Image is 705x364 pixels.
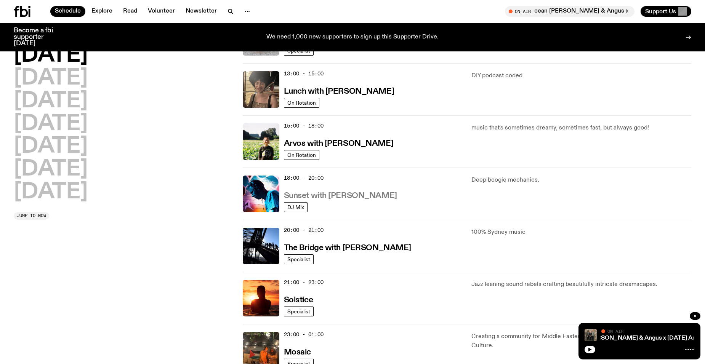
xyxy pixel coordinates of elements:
[243,176,279,212] img: Simon Caldwell stands side on, looking downwards. He has headphones on. Behind him is a brightly ...
[284,295,313,304] a: Solstice
[14,45,88,66] button: [DATE]
[471,332,691,350] p: Creating a community for Middle Eastern, [DEMOGRAPHIC_DATA], and African Culture.
[284,138,393,148] a: Arvos with [PERSON_NAME]
[14,136,88,157] button: [DATE]
[87,6,117,17] a: Explore
[284,122,324,129] span: 15:00 - 18:00
[471,71,691,80] p: DIY podcast coded
[50,6,85,17] a: Schedule
[243,280,279,316] img: A girl standing in the ocean as waist level, staring into the rise of the sun.
[284,86,394,96] a: Lunch with [PERSON_NAME]
[284,190,397,200] a: Sunset with [PERSON_NAME]
[17,214,46,218] span: Jump to now
[287,152,316,158] span: On Rotation
[471,280,691,289] p: Jazz leaning sound rebels crafting beautifully intricate dreamscapes.
[243,123,279,160] img: Bri is smiling and wearing a black t-shirt. She is standing in front of a lush, green field. Ther...
[641,6,691,17] button: Support Us
[284,243,411,252] a: The Bridge with [PERSON_NAME]
[471,228,691,237] p: 100% Sydney music
[266,34,439,41] p: We need 1,000 new supporters to sign up this Supporter Drive.
[14,159,88,180] button: [DATE]
[284,98,319,108] a: On Rotation
[284,307,314,316] a: Specialist
[568,335,704,341] a: Ocean [PERSON_NAME] & Angus x [DATE] Arvos
[14,27,62,47] h3: Become a fbi supporter [DATE]
[471,176,691,185] p: Deep boogie mechanics.
[607,329,623,334] span: On Air
[287,308,310,314] span: Specialist
[284,150,319,160] a: On Rotation
[471,123,691,133] p: music that's sometimes dreamy, sometimes fast, but always good!
[14,182,88,203] button: [DATE]
[284,254,314,264] a: Specialist
[181,6,221,17] a: Newsletter
[284,140,393,148] h3: Arvos with [PERSON_NAME]
[284,331,324,338] span: 23:00 - 01:00
[243,228,279,264] img: People climb Sydney's Harbour Bridge
[143,6,179,17] a: Volunteer
[287,256,310,262] span: Specialist
[284,348,311,356] h3: Mosaic
[14,68,88,89] button: [DATE]
[284,70,324,77] span: 13:00 - 15:00
[14,113,88,135] button: [DATE]
[284,227,324,234] span: 20:00 - 21:00
[284,192,397,200] h3: Sunset with [PERSON_NAME]
[284,347,311,356] a: Mosaic
[119,6,142,17] a: Read
[14,212,49,220] button: Jump to now
[14,91,88,112] button: [DATE]
[284,202,308,212] a: DJ Mix
[284,88,394,96] h3: Lunch with [PERSON_NAME]
[284,279,324,286] span: 21:00 - 23:00
[284,296,313,304] h3: Solstice
[645,8,676,15] span: Support Us
[287,204,304,210] span: DJ Mix
[505,6,634,17] button: On AirOcean [PERSON_NAME] & Angus x [DATE] Arvos
[284,174,324,182] span: 18:00 - 20:00
[287,100,316,105] span: On Rotation
[284,244,411,252] h3: The Bridge with [PERSON_NAME]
